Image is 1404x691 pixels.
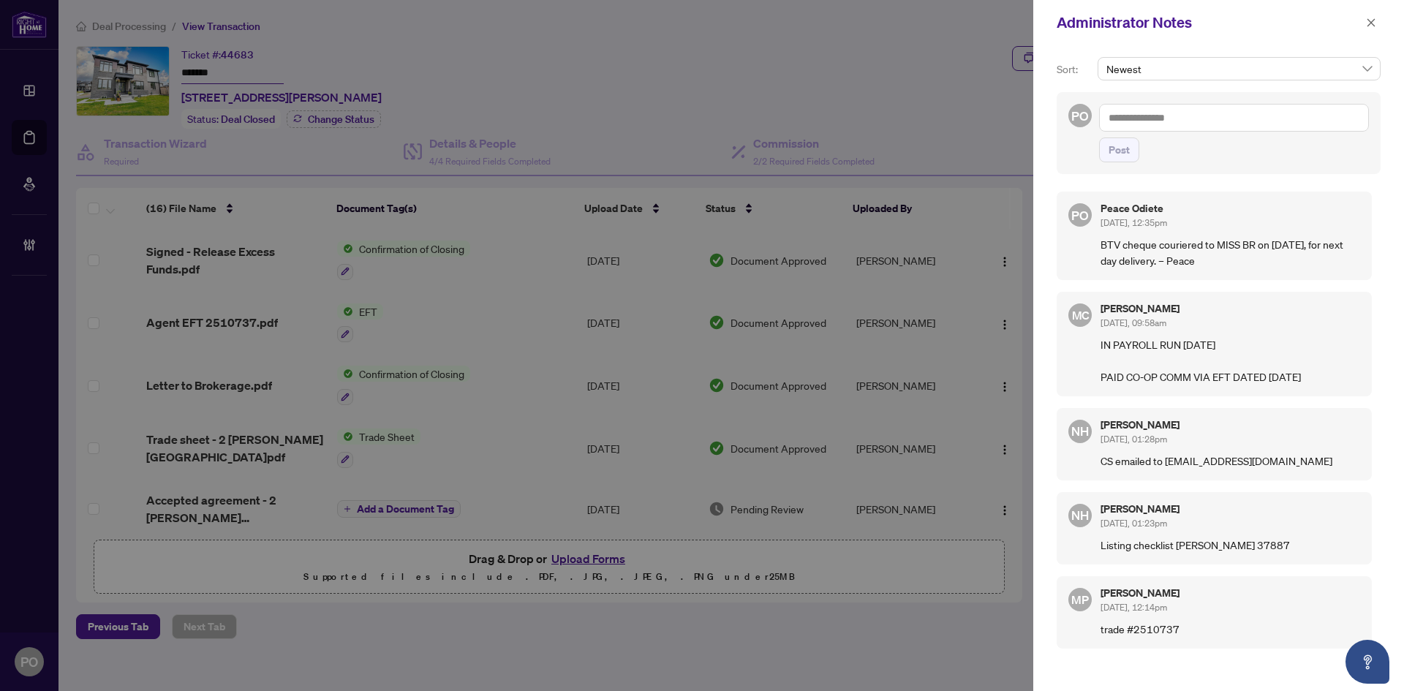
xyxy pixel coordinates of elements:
[1101,434,1167,445] span: [DATE], 01:28pm
[1101,621,1360,637] p: trade #2510737
[1101,537,1360,553] p: Listing checklist [PERSON_NAME] 37887
[1101,336,1360,385] p: IN PAYROLL RUN [DATE] PAID CO-OP COMM VIA EFT DATED [DATE]
[1071,105,1088,125] span: PO
[1101,518,1167,529] span: [DATE], 01:23pm
[1101,236,1360,268] p: BTV cheque couriered to MISS BR on [DATE], for next day delivery. – Peace
[1071,506,1089,525] span: NH
[1101,504,1360,514] h5: [PERSON_NAME]
[1101,602,1167,613] span: [DATE], 12:14pm
[1345,640,1389,684] button: Open asap
[1099,137,1139,162] button: Post
[1057,61,1092,78] p: Sort:
[1366,18,1376,28] span: close
[1101,303,1360,314] h5: [PERSON_NAME]
[1101,217,1167,228] span: [DATE], 12:35pm
[1101,588,1360,598] h5: [PERSON_NAME]
[1071,306,1089,324] span: MC
[1101,453,1360,469] p: CS emailed to [EMAIL_ADDRESS][DOMAIN_NAME]
[1071,205,1088,224] span: PO
[1101,420,1360,430] h5: [PERSON_NAME]
[1071,422,1089,441] span: NH
[1101,203,1360,214] h5: Peace Odiete
[1057,12,1362,34] div: Administrator Notes
[1106,58,1372,80] span: Newest
[1071,591,1088,609] span: MP
[1101,317,1166,328] span: [DATE], 09:58am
